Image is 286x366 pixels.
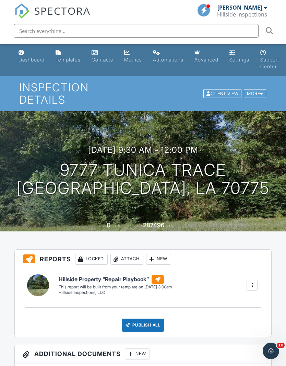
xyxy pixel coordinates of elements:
div: Metrics [124,57,142,62]
div: Contacts [92,57,113,62]
div: Publish All [122,319,165,332]
h1: Inspection Details [19,81,267,105]
span: SPECTORA [34,3,91,18]
h6: Hillside Property “Repair Playbook” [59,275,172,284]
span: sq. ft. [111,223,121,228]
h3: [DATE] 9:30 am - 12:00 pm [88,145,198,155]
h3: Reports [15,250,272,269]
div: Hillside Inspections [217,11,267,18]
a: SPECTORA [14,9,91,24]
div: More [244,89,266,98]
h3: Additional Documents [15,344,272,364]
span: 10 [277,343,285,348]
a: Dashboard [16,47,47,66]
div: Dashboard [19,57,45,62]
div: Advanced [194,57,218,62]
div: Templates [56,57,81,62]
div: Automations [153,57,183,62]
input: Search everything... [14,24,259,38]
iframe: Intercom live chat [263,343,279,359]
a: Advanced [192,47,221,66]
div: Client View [203,89,241,98]
div: This report will be built from your template on [DATE] 3:00am [59,284,172,290]
span: Lot Size [128,223,142,228]
div: New [125,348,150,359]
h1: 9777 Tunica Trace [GEOGRAPHIC_DATA], LA 70775 [16,161,270,197]
div: 0 [107,221,110,229]
div: New [146,254,171,265]
a: Contacts [89,47,116,66]
a: Templates [53,47,83,66]
a: Support Center [258,47,282,73]
a: Settings [227,47,252,66]
div: [PERSON_NAME] [217,4,262,11]
a: Automations (Basic) [150,47,186,66]
div: Support Center [260,57,279,69]
div: 287496 [143,221,165,229]
span: sq.ft. [166,223,174,228]
a: Metrics [121,47,145,66]
a: Client View [203,91,243,96]
div: Attach [110,254,143,265]
div: Settings [229,57,249,62]
img: The Best Home Inspection Software - Spectora [14,3,29,19]
div: Locked [75,254,108,265]
div: Hillside Inspections, LLC [59,290,172,296]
